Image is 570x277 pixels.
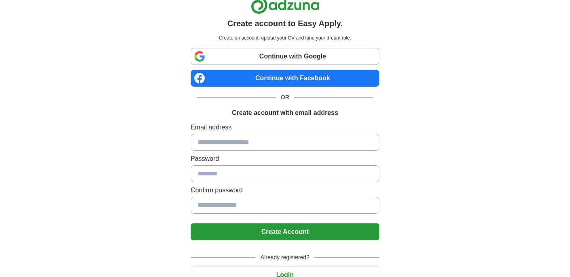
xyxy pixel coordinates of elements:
[191,154,379,164] label: Password
[192,34,378,42] p: Create an account, upload your CV and land your dream role.
[232,108,338,118] h1: Create account with email address
[276,93,294,102] span: OR
[191,123,379,132] label: Email address
[191,223,379,240] button: Create Account
[227,17,343,29] h1: Create account to Easy Apply.
[191,185,379,195] label: Confirm password
[256,253,314,262] span: Already registered?
[191,48,379,65] a: Continue with Google
[191,70,379,87] a: Continue with Facebook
